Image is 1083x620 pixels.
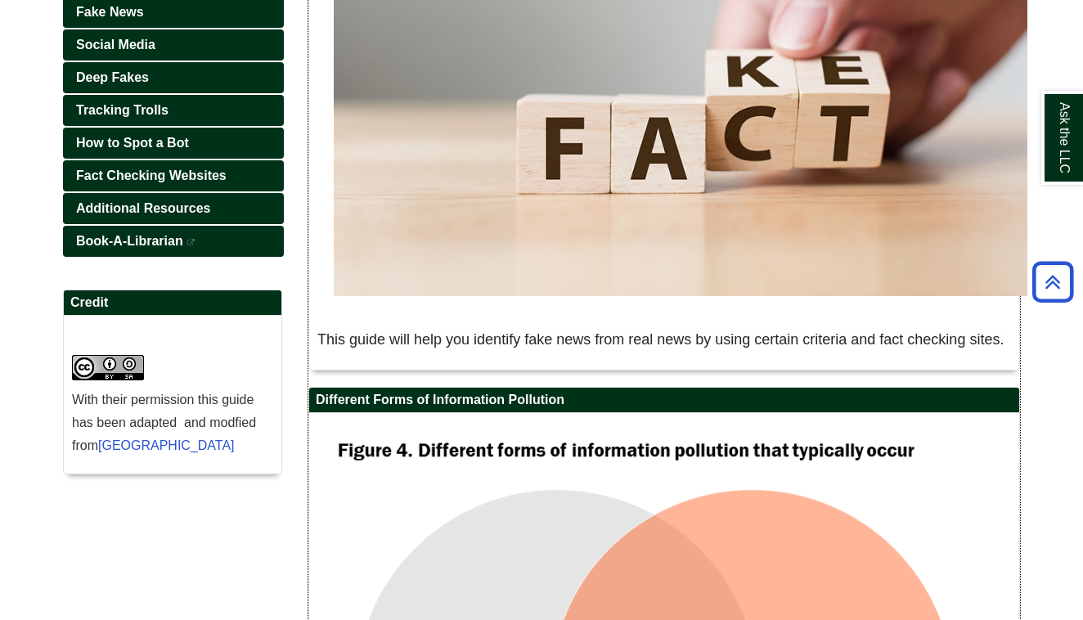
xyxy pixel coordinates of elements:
[72,355,144,380] img: cc by a
[63,128,284,159] a: How to Spot a Bot
[76,168,227,182] span: Fact Checking Websites
[317,331,1004,348] span: This guide will help you identify fake news from real news by using certain criteria and fact che...
[76,136,189,150] span: How to Spot a Bot
[76,201,210,215] span: Additional Resources
[309,388,1019,413] h2: Different Forms of Information Pollution
[63,226,284,257] a: Book-A-Librarian
[63,29,284,61] a: Social Media
[63,160,284,191] a: Fact Checking Websites
[63,95,284,126] a: Tracking Trolls
[63,62,284,93] a: Deep Fakes
[76,5,144,19] span: Fake News
[76,70,149,84] span: Deep Fakes
[64,290,281,316] h2: Credit
[63,193,284,224] a: Additional Resources
[76,234,183,248] span: Book-A-Librarian
[98,438,235,452] a: [GEOGRAPHIC_DATA]
[76,38,155,52] span: Social Media
[76,103,169,117] span: Tracking Trolls
[72,389,273,457] p: With their permission this guide has been adapted and modfied from
[1027,271,1079,293] a: Back to Top
[186,239,196,246] i: This link opens in a new window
